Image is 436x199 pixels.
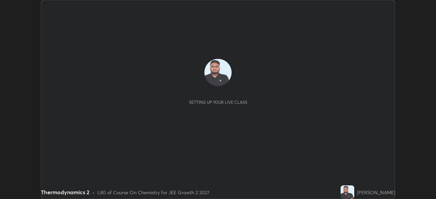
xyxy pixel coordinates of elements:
div: Thermodynamics 2 [41,188,90,196]
div: [PERSON_NAME] [357,189,395,196]
div: L80 of Course On Chemistry for JEE Growth 2 2027 [97,189,209,196]
div: Setting up your live class [189,100,247,105]
img: 482f76725520491caafb691467b04a1d.jpg [204,59,232,86]
div: • [92,189,95,196]
img: 482f76725520491caafb691467b04a1d.jpg [341,185,354,199]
